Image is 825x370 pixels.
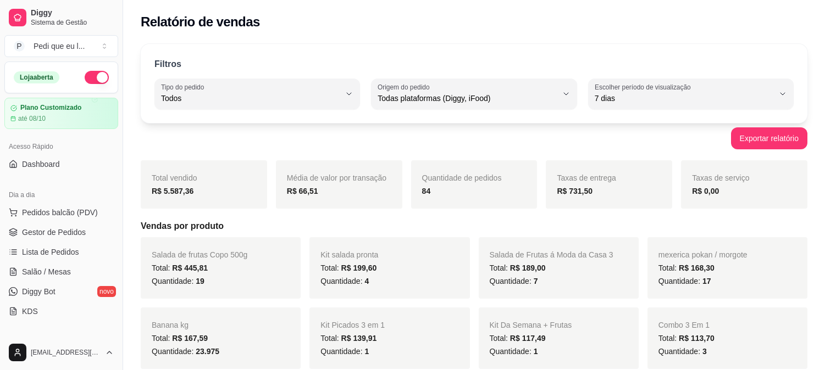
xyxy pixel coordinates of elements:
[557,187,593,195] strong: R$ 731,50
[658,264,715,272] span: Total:
[510,334,546,343] span: R$ 117,49
[679,264,715,272] span: R$ 168,30
[341,334,377,343] span: R$ 139,91
[85,71,109,84] button: Alterar Status
[534,277,538,285] span: 7
[152,334,208,343] span: Total:
[658,277,711,285] span: Quantidade:
[22,227,86,238] span: Gestor de Pedidos
[341,264,377,272] span: R$ 199,60
[22,246,79,257] span: Lista de Pedidos
[172,334,208,343] span: R$ 167,59
[4,155,118,173] a: Dashboard
[371,79,577,109] button: Origem do pedidoTodas plataformas (Diggy, iFood)
[4,35,118,57] button: Select a team
[172,264,208,272] span: R$ 445,81
[490,334,546,343] span: Total:
[702,277,711,285] span: 17
[595,93,774,104] span: 7 dias
[161,93,340,104] span: Todos
[658,334,715,343] span: Total:
[692,173,749,182] span: Taxas de serviço
[161,82,208,92] label: Tipo do pedido
[31,8,114,18] span: Diggy
[152,173,197,182] span: Total vendido
[658,250,748,259] span: mexerica pokan / morgote
[141,13,260,31] h2: Relatório de vendas
[152,347,219,356] span: Quantidade:
[731,127,807,149] button: Exportar relatório
[31,18,114,27] span: Sistema de Gestão
[18,114,46,123] article: até 08/10
[22,159,60,170] span: Dashboard
[510,264,546,272] span: R$ 189,00
[658,347,707,356] span: Quantidade:
[422,173,502,182] span: Quantidade de pedidos
[378,82,433,92] label: Origem do pedido
[154,58,181,71] p: Filtros
[364,347,369,356] span: 1
[534,347,538,356] span: 1
[4,186,118,204] div: Dia a dia
[490,321,572,329] span: Kit Da Semana + Frutas
[31,348,101,357] span: [EMAIL_ADDRESS][DOMAIN_NAME]
[692,187,719,195] strong: R$ 0,00
[4,138,118,155] div: Acesso Rápido
[320,277,369,285] span: Quantidade:
[364,277,369,285] span: 4
[588,79,794,109] button: Escolher período de visualização7 dias
[490,264,546,272] span: Total:
[154,79,360,109] button: Tipo do pedidoTodos
[490,250,613,259] span: Salada de Frutas á Moda da Casa 3
[152,250,247,259] span: Salada de frutas Copo 500g
[287,173,386,182] span: Média de valor por transação
[22,286,56,297] span: Diggy Bot
[4,339,118,366] button: [EMAIL_ADDRESS][DOMAIN_NAME]
[320,347,369,356] span: Quantidade:
[4,283,118,300] a: Diggy Botnovo
[14,41,25,52] span: P
[422,187,431,195] strong: 84
[152,321,189,329] span: Banana kg
[679,334,715,343] span: R$ 113,70
[22,266,71,277] span: Salão / Mesas
[20,104,81,112] article: Plano Customizado
[4,4,118,31] a: DiggySistema de Gestão
[4,333,118,351] div: Catálogo
[141,220,807,233] h5: Vendas por produto
[4,243,118,261] a: Lista de Pedidos
[14,71,59,83] div: Loja aberta
[4,263,118,281] a: Salão / Mesas
[4,302,118,320] a: KDS
[196,277,204,285] span: 19
[152,277,204,285] span: Quantidade:
[287,187,318,195] strong: R$ 66,51
[152,264,208,272] span: Total:
[320,264,376,272] span: Total:
[4,223,118,241] a: Gestor de Pedidos
[320,334,376,343] span: Total:
[658,321,710,329] span: Combo 3 Em 1
[320,250,378,259] span: Kit salada pronta
[557,173,616,182] span: Taxas de entrega
[4,98,118,129] a: Plano Customizadoaté 08/10
[196,347,219,356] span: 23.975
[152,187,193,195] strong: R$ 5.587,36
[490,277,538,285] span: Quantidade:
[22,306,38,317] span: KDS
[490,347,538,356] span: Quantidade:
[4,204,118,221] button: Pedidos balcão (PDV)
[22,207,98,218] span: Pedidos balcão (PDV)
[378,93,557,104] span: Todas plataformas (Diggy, iFood)
[595,82,694,92] label: Escolher período de visualização
[320,321,385,329] span: Kit Picados 3 em 1
[34,41,85,52] div: Pedi que eu l ...
[702,347,707,356] span: 3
